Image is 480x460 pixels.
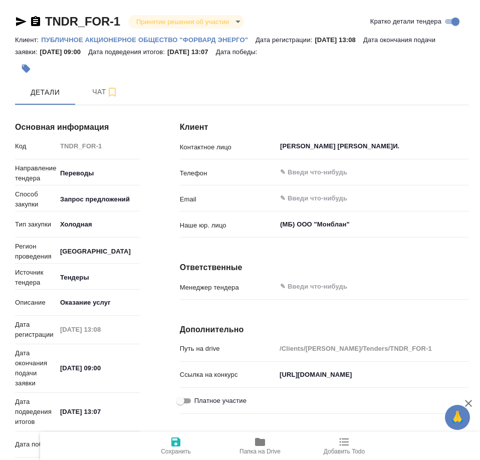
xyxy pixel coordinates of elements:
p: Телефон [180,168,276,178]
p: Клиент: [15,36,41,44]
button: Скопировать ссылку для ЯМессенджера [15,16,27,28]
div: Принятие решения об участии [128,15,244,29]
span: Кратко детали тендера [370,17,441,27]
p: Дата подведения итогов [15,397,57,427]
button: Open [463,171,465,173]
p: Email [180,194,276,204]
p: Направление тендера [15,163,57,183]
input: ✎ Введи что-нибудь [276,367,469,382]
p: Способ закупки [15,189,57,209]
input: ✎ Введи что-нибудь [57,404,140,419]
input: Пустое поле [57,322,140,337]
span: Сохранить [161,448,191,455]
div: Холодная [57,216,147,233]
a: ПУБЛИЧНОЕ АКЦИОНЕРНОЕ ОБЩЕСТВО "ФОРВАРД ЭНЕРГО" [41,35,256,44]
button: Скопировать ссылку [30,16,42,28]
span: Чат [81,86,129,98]
input: ✎ Введи что-нибудь [279,166,432,178]
span: Детали [21,86,69,99]
button: Принятие решения об участии [133,18,232,26]
a: TNDR_FOR-1 [45,15,120,28]
button: Open [463,145,465,147]
p: Регион проведения [15,242,57,262]
button: Добавить тэг [15,58,37,80]
p: Дата подведения итогов: [88,48,167,56]
button: Open [463,286,465,288]
span: Платное участие [194,396,247,406]
button: Сохранить [134,432,218,460]
input: ✎ Введи что-нибудь [279,192,432,204]
p: Наше юр. лицо [180,220,276,231]
div: [GEOGRAPHIC_DATA] [57,269,147,286]
input: Пустое поле [57,139,140,153]
p: ПУБЛИЧНОЕ АКЦИОНЕРНОЕ ОБЩЕСТВО "ФОРВАРД ЭНЕРГО" [41,36,256,44]
textarea: Оказание услуг перевода и связанных услуг [57,294,140,311]
button: Добавить Todo [302,432,386,460]
h4: Дополнительно [180,324,469,336]
p: Источник тендера [15,268,57,288]
p: Контактное лицо [180,142,276,152]
p: [DATE] 09:00 [40,48,89,56]
button: Open [463,197,465,199]
button: Open [463,223,465,225]
p: Дата победы [15,439,57,449]
p: Тип закупки [15,219,57,229]
input: Пустое поле [276,341,469,356]
span: Папка на Drive [239,448,281,455]
input: ✎ Введи что-нибудь [57,361,140,375]
h4: Ответственные [180,262,469,274]
p: Код [15,141,57,151]
div: [GEOGRAPHIC_DATA] [57,243,147,260]
p: Дата победы: [216,48,260,56]
span: Добавить Todo [324,448,365,455]
p: Дата регистрации [15,320,57,340]
svg: Подписаться [106,86,118,98]
input: ✎ Введи что-нибудь [279,281,432,293]
p: [DATE] 13:07 [167,48,216,56]
div: Переводы [57,165,147,182]
h4: Клиент [180,121,469,133]
p: Менеджер тендера [180,283,276,293]
span: 🙏 [449,407,466,428]
button: 🙏 [445,405,470,430]
h4: Основная информация [15,121,140,133]
p: [DATE] 13:08 [315,36,363,44]
p: Описание [15,298,57,308]
p: Дата регистрации: [256,36,315,44]
p: Дата окончания подачи заявки [15,348,57,388]
div: Запрос предложений [57,191,147,208]
button: Папка на Drive [218,432,302,460]
p: Путь на drive [180,344,276,354]
p: Ссылка на конкурс [180,370,276,380]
